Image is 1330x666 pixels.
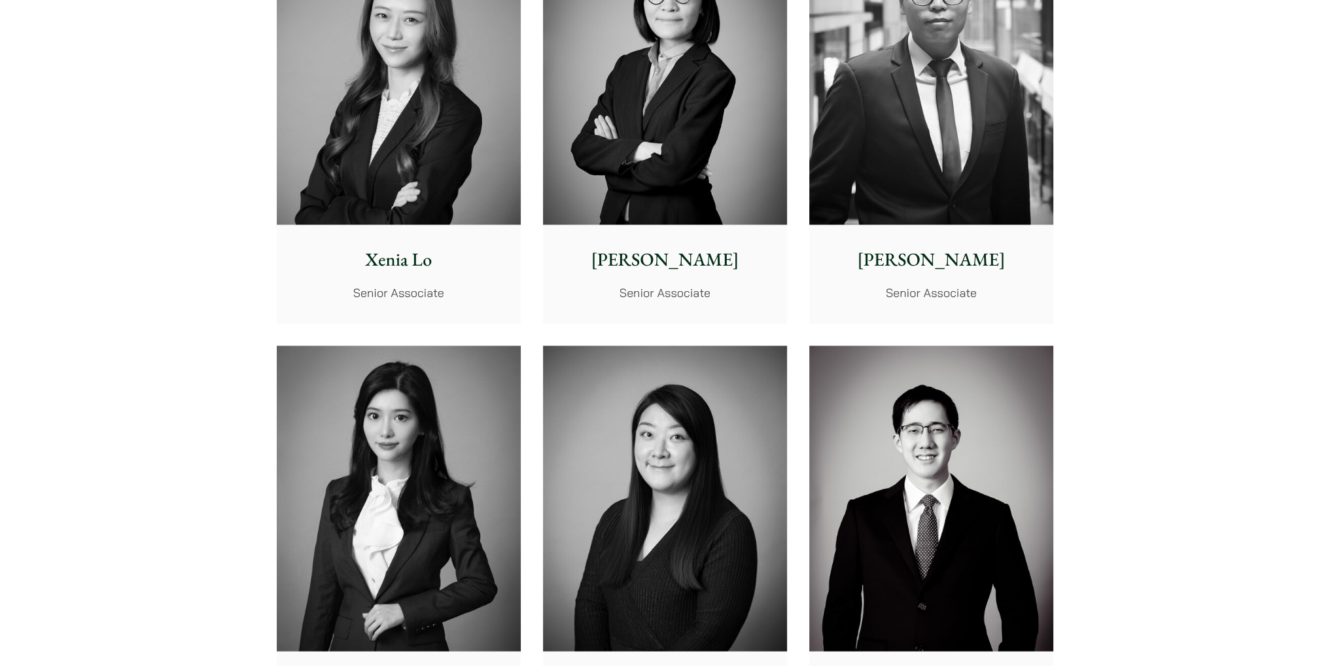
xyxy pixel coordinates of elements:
p: [PERSON_NAME] [820,246,1043,273]
p: Senior Associate [287,284,510,302]
img: Florence Yan photo [277,346,521,652]
p: Xenia Lo [287,246,510,273]
p: Senior Associate [820,284,1043,302]
p: Senior Associate [553,284,777,302]
p: [PERSON_NAME] [553,246,777,273]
